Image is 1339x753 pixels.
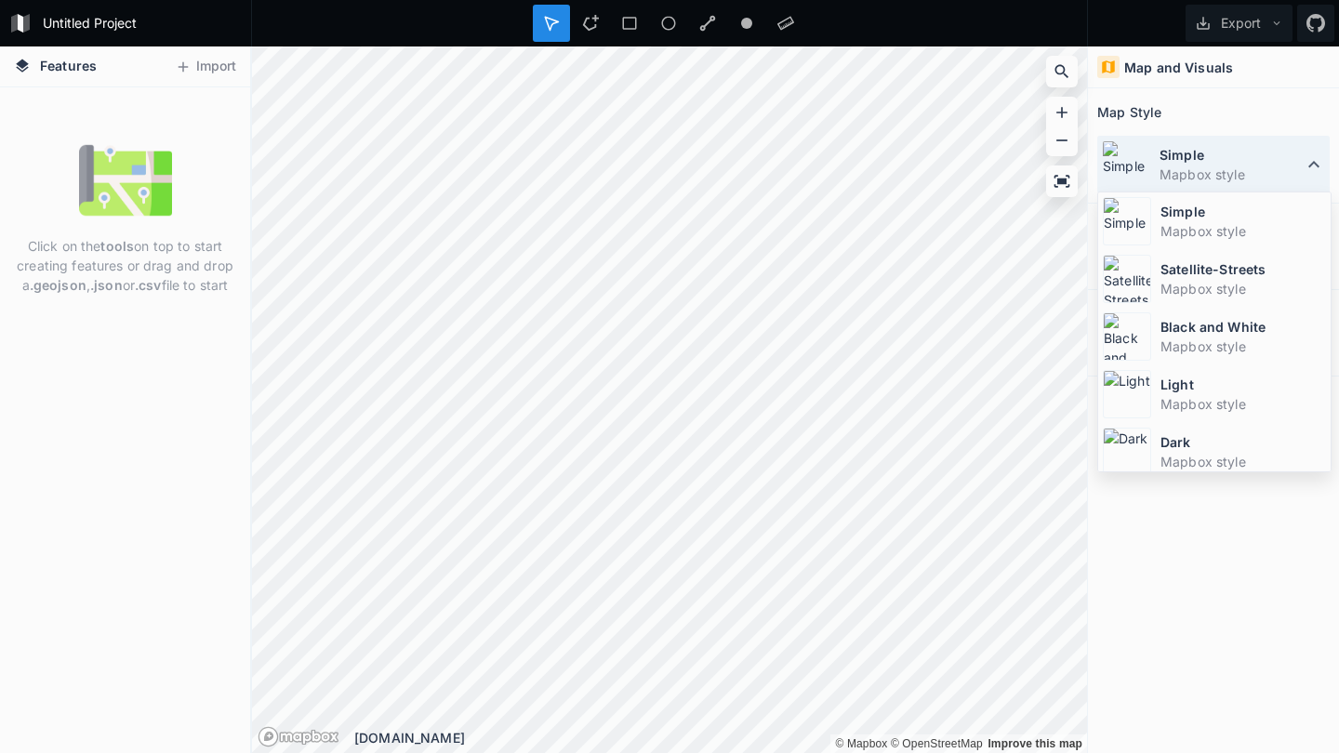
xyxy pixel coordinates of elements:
span: Features [40,56,97,75]
a: Mapbox [835,737,887,750]
img: Simple [1103,197,1151,245]
button: Export [1186,5,1293,42]
a: Mapbox logo [258,726,339,747]
div: [DOMAIN_NAME] [354,728,1087,747]
button: Import [166,52,245,82]
img: Light [1103,370,1151,418]
img: Satellite-Streets [1103,255,1151,303]
strong: .json [90,277,123,293]
dt: Black and White [1160,317,1326,337]
strong: tools [100,238,134,254]
dd: Mapbox style [1160,221,1326,241]
img: Simple [1102,140,1150,189]
a: OpenStreetMap [891,737,983,750]
dt: Satellite-Streets [1160,259,1326,279]
img: Dark [1103,428,1151,476]
dd: Mapbox style [1160,279,1326,298]
dt: Dark [1160,432,1326,452]
h2: Map Style [1097,98,1161,126]
p: Click on the on top to start creating features or drag and drop a , or file to start [14,236,236,295]
img: empty [79,134,172,227]
dt: Simple [1160,145,1303,165]
dd: Mapbox style [1160,394,1326,414]
dt: Light [1160,375,1326,394]
strong: .csv [135,277,162,293]
dd: Mapbox style [1160,337,1326,356]
dd: Mapbox style [1160,165,1303,184]
img: Black and White [1103,312,1151,361]
dd: Mapbox style [1160,452,1326,471]
a: Map feedback [988,737,1082,750]
strong: .geojson [30,277,86,293]
dt: Simple [1160,202,1326,221]
h4: Map and Visuals [1124,58,1233,77]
